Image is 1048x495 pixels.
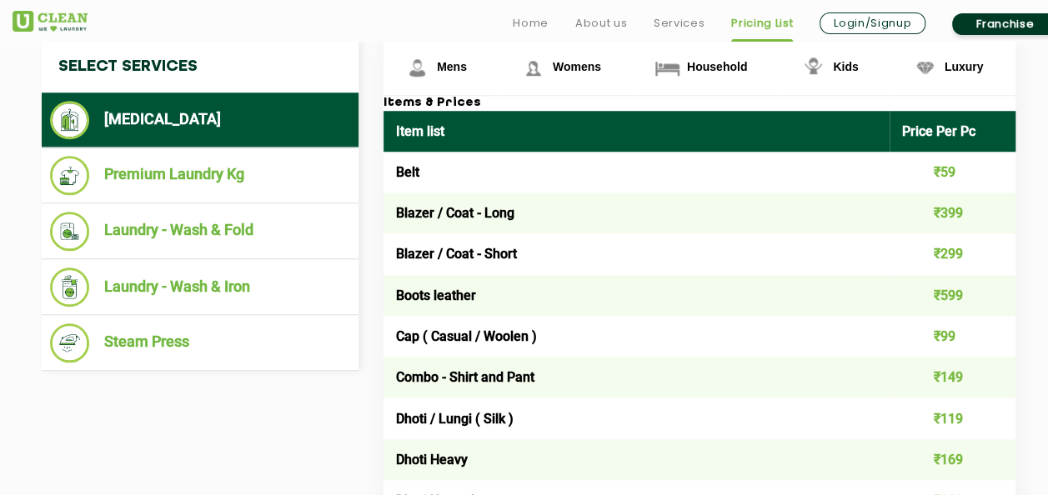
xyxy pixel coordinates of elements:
th: Price Per Pc [890,111,1016,152]
img: Laundry - Wash & Fold [50,212,89,251]
a: Login/Signup [820,12,925,34]
span: Mens [437,60,467,73]
span: Kids [833,60,858,73]
img: Kids [799,53,828,82]
li: Premium Laundry Kg [50,156,350,195]
td: ₹399 [890,192,1016,233]
img: Premium Laundry Kg [50,156,89,195]
li: Laundry - Wash & Fold [50,212,350,251]
td: ₹99 [890,316,1016,357]
td: Cap ( Casual / Woolen ) [384,316,890,357]
td: Blazer / Coat - Long [384,192,890,233]
td: Dhoti Heavy [384,439,890,480]
a: About us [575,13,627,33]
h3: Items & Prices [384,96,1015,111]
th: Item list [384,111,890,152]
span: Luxury [945,60,984,73]
td: ₹599 [890,275,1016,316]
a: Pricing List [731,13,793,33]
img: Laundry - Wash & Iron [50,267,89,307]
img: Steam Press [50,323,89,362]
span: Household [687,60,747,73]
td: ₹149 [890,357,1016,397]
li: Laundry - Wash & Iron [50,267,350,307]
img: Dry Cleaning [50,101,89,139]
img: Household [653,53,682,82]
img: Luxury [910,53,940,82]
td: Boots leather [384,275,890,316]
td: ₹169 [890,439,1016,480]
td: ₹119 [890,397,1016,438]
li: Steam Press [50,323,350,362]
td: ₹299 [890,233,1016,274]
td: Combo - Shirt and Pant [384,357,890,397]
td: Blazer / Coat - Short [384,233,890,274]
h4: Select Services [42,41,359,92]
td: Belt [384,152,890,192]
img: Mens [403,53,432,82]
span: Womens [553,60,601,73]
a: Home [513,13,549,33]
a: Services [654,13,705,33]
td: ₹59 [890,152,1016,192]
td: Dhoti / Lungi ( Silk ) [384,397,890,438]
img: Womens [519,53,548,82]
img: UClean Laundry and Dry Cleaning [13,11,88,32]
li: [MEDICAL_DATA] [50,101,350,139]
